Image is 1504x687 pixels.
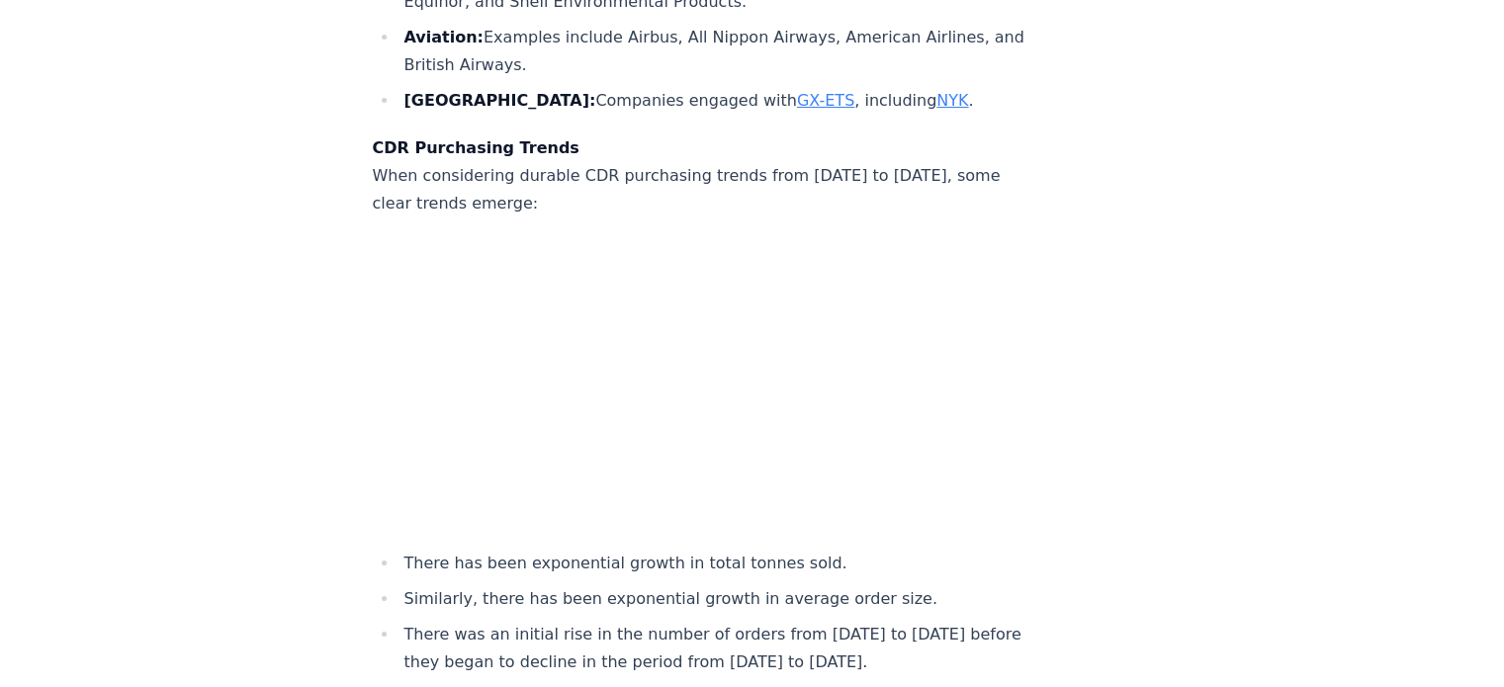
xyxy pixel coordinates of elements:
[404,28,484,46] strong: Aviation:
[373,134,1027,217] p: When considering durable CDR purchasing trends from [DATE] to [DATE], some clear trends emerge:
[398,585,1027,613] li: Similarly, there has been exponential growth in average order size.
[797,91,854,110] a: GX-ETS
[936,91,968,110] a: NYK
[398,550,1027,577] li: There has been exponential growth in total tonnes sold.
[373,237,1027,530] iframe: Multiple Lines
[398,621,1027,676] li: There was an initial rise in the number of orders from [DATE] to [DATE] before they began to decl...
[404,91,596,110] strong: [GEOGRAPHIC_DATA]:
[398,24,1027,79] li: Examples include Airbus, All Nippon Airways, American Airlines, and British Airways.
[398,87,1027,115] li: Companies engaged with , including .
[373,138,579,157] strong: CDR Purchasing Trends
